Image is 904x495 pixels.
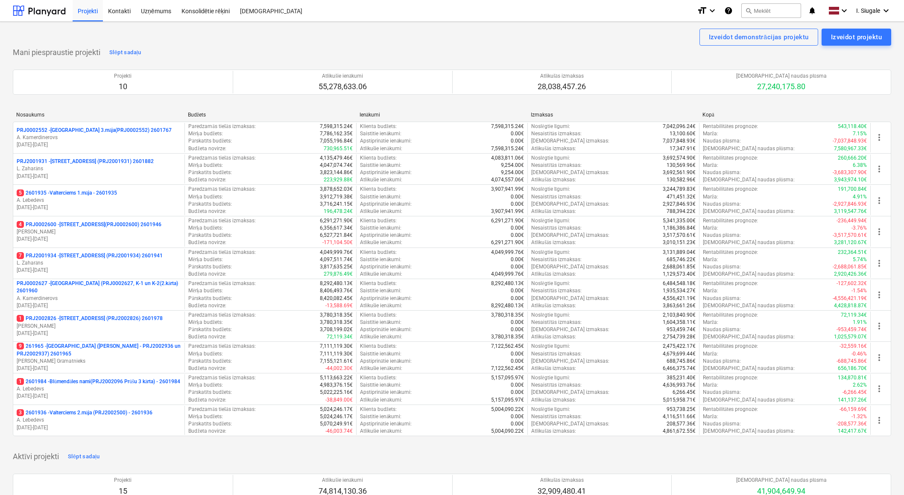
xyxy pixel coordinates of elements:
p: 261965 - [GEOGRAPHIC_DATA] ([PERSON_NAME] - PRJ2002936 un PRJ2002937) 2601965 [17,343,181,357]
div: Izmaksas [531,112,696,118]
p: Atlikušie ienākumi [319,73,367,80]
p: Saistītie ienākumi : [360,224,402,232]
p: [DATE] - [DATE] [17,393,181,400]
p: Naudas plūsma : [703,137,741,145]
p: [PERSON_NAME] [17,323,181,330]
p: -171,104.50€ [322,239,353,246]
div: Ienākumi [360,112,524,118]
p: Pārskatīts budžets : [188,295,232,302]
p: [DATE] - [DATE] [17,173,181,180]
p: Klienta budžets : [360,123,397,130]
p: 6,291,271.90€ [491,217,524,224]
p: -3,683,307.90€ [833,169,867,176]
span: 7 [17,252,24,259]
p: Nesaistītās izmaksas : [531,224,582,232]
p: Nesaistītās izmaksas : [531,287,582,294]
p: 0.00€ [511,287,524,294]
div: 7PRJ2001934 -[STREET_ADDRESS] (PRJ2001934) 2601941L. Zaharāns[DATE]-[DATE] [17,252,181,274]
i: format_size [697,6,707,16]
p: Pārskatīts budžets : [188,232,232,239]
p: 3,692,561.90€ [663,169,696,176]
p: 4.91% [853,193,867,201]
p: [DATE] - [DATE] [17,267,181,274]
p: 7,055,196.84€ [320,137,353,145]
p: 3,907,941.99€ [491,186,524,193]
p: 6,527,721.84€ [320,232,353,239]
p: 543,118.40€ [838,123,867,130]
div: Izveidot demonstrācijas projektu [709,32,809,43]
p: 7,786,162.35€ [320,130,353,137]
p: Marža : [703,193,718,201]
p: Pārskatīts budžets : [188,137,232,145]
div: Izveidot projektu [831,32,882,43]
i: keyboard_arrow_down [707,6,717,16]
p: Atlikušie ienākumi : [360,271,402,278]
p: Noslēgtie līgumi : [531,312,570,319]
p: [DEMOGRAPHIC_DATA] naudas plūsma : [703,145,795,152]
button: Izveidot projektu [822,29,891,46]
p: Rentabilitātes prognoze : [703,123,758,130]
p: Pārskatīts budžets : [188,201,232,208]
p: 5.74% [853,256,867,263]
p: Rentabilitātes prognoze : [703,217,758,224]
p: 0.00€ [511,193,524,201]
span: more_vert [874,227,884,237]
p: A. Kamerdinerovs [17,134,181,141]
span: more_vert [874,290,884,300]
span: more_vert [874,195,884,206]
div: 52601935 -Valterciems 1.māja - 2601935A. Lebedevs[DATE]-[DATE] [17,189,181,211]
p: [DEMOGRAPHIC_DATA] naudas plūsma [736,73,827,80]
p: A. Lebedevs [17,385,181,393]
p: Budžeta novirze : [188,176,226,183]
p: 4,049,999.76€ [320,249,353,256]
p: Saistītie ienākumi : [360,162,402,169]
p: PRJ2001931 - [STREET_ADDRESS] (PRJ2001931) 2601882 [17,158,154,165]
p: Apstiprinātie ienākumi : [360,169,412,176]
p: Pārskatīts budžets : [188,263,232,271]
p: Projekti [114,73,132,80]
p: Klienta budžets : [360,186,397,193]
p: [DATE] - [DATE] [17,424,181,431]
p: 0.00€ [511,201,524,208]
p: Naudas plūsma : [703,201,741,208]
p: Budžeta novirze : [188,145,226,152]
p: Nesaistītās izmaksas : [531,130,582,137]
p: Rentabilitātes prognoze : [703,312,758,319]
p: Saistītie ienākumi : [360,130,402,137]
p: 0.00€ [511,224,524,232]
p: Rentabilitātes prognoze : [703,280,758,287]
div: 1PRJ2002826 -[STREET_ADDRESS] (PRJ2002826) 2601978[PERSON_NAME][DATE]-[DATE] [17,315,181,337]
p: 72,119.34€ [841,312,867,319]
span: more_vert [874,415,884,425]
p: [DATE] - [DATE] [17,302,181,309]
p: [DATE] - [DATE] [17,365,181,372]
p: PRJ0002552 - [GEOGRAPHIC_DATA] 3.māja(PRJ0002552) 2601767 [17,127,172,134]
p: 2601936 - Valterciems 2.māja (PRJ2002500) - 2601936 [17,409,152,416]
p: 3,119,547.76€ [834,208,867,215]
span: 3 [17,409,24,416]
p: 3,517,570.61€ [663,232,696,239]
p: Marža : [703,224,718,232]
p: 3,131,889.04€ [663,249,696,256]
p: 27,240,175.80 [736,82,827,92]
p: PRJ2002826 - [STREET_ADDRESS] (PRJ2002826) 2601978 [17,315,163,322]
button: Meklēt [741,3,801,18]
p: 3,780,318.35€ [320,312,353,319]
p: Saistītie ienākumi : [360,287,402,294]
p: 2,927,846.93€ [663,201,696,208]
p: 260,666.20€ [838,154,867,162]
p: 685,746.22€ [667,256,696,263]
p: Mērķa budžets : [188,162,223,169]
p: 7,598,315.24€ [320,123,353,130]
p: 3,244,789.83€ [663,186,696,193]
p: 0.00€ [511,319,524,326]
p: 1,129,573.40€ [663,271,696,278]
p: 3,943,974.10€ [834,176,867,183]
i: keyboard_arrow_down [881,6,891,16]
p: -2,927,846.93€ [833,201,867,208]
p: 4,049,999.76€ [491,271,524,278]
p: 7.15% [853,130,867,137]
p: A. Lebedevs [17,416,181,424]
p: Pārskatīts budžets : [188,169,232,176]
p: 2601984 - Blūmendāles nami(PRJ2002096 Prūšu 3 kārta) - 2601984 [17,378,180,385]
